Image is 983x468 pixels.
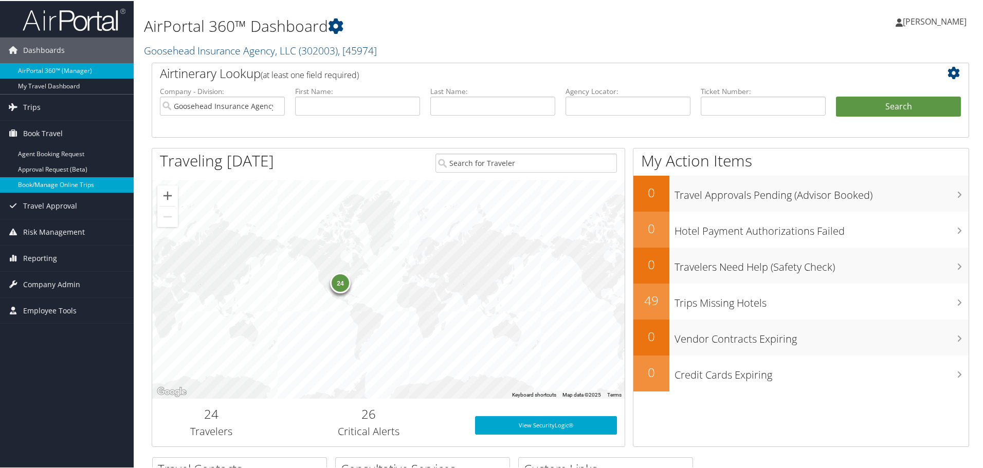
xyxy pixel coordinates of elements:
[633,219,669,236] h2: 0
[675,290,969,309] h3: Trips Missing Hotels
[299,43,338,57] span: ( 302003 )
[157,184,178,205] button: Zoom in
[338,43,377,57] span: , [ 45974 ]
[23,297,77,323] span: Employee Tools
[633,183,669,200] h2: 0
[430,85,555,96] label: Last Name:
[23,36,65,62] span: Dashboards
[896,5,977,36] a: [PERSON_NAME]
[278,423,460,438] h3: Critical Alerts
[155,384,189,398] img: Google
[23,245,57,270] span: Reporting
[512,390,556,398] button: Keyboard shortcuts
[675,218,969,237] h3: Hotel Payment Authorizations Failed
[475,415,617,434] a: View SecurityLogic®
[23,218,85,244] span: Risk Management
[330,271,351,292] div: 24
[566,85,690,96] label: Agency Locator:
[633,319,969,354] a: 0Vendor Contracts Expiring
[23,192,77,218] span: Travel Approval
[144,14,699,36] h1: AirPortal 360™ Dashboard
[633,354,969,390] a: 0Credit Cards Expiring
[23,93,41,119] span: Trips
[633,211,969,247] a: 0Hotel Payment Authorizations Failed
[633,283,969,319] a: 49Trips Missing Hotels
[633,175,969,211] a: 0Travel Approvals Pending (Advisor Booked)
[633,149,969,171] h1: My Action Items
[675,326,969,345] h3: Vendor Contracts Expiring
[675,362,969,381] h3: Credit Cards Expiring
[435,153,617,172] input: Search for Traveler
[675,254,969,273] h3: Travelers Need Help (Safety Check)
[607,391,622,397] a: Terms (opens in new tab)
[633,363,669,380] h2: 0
[701,85,826,96] label: Ticket Number:
[157,205,178,226] button: Zoom out
[160,64,893,81] h2: Airtinerary Lookup
[160,423,263,438] h3: Travelers
[633,291,669,308] h2: 49
[160,85,285,96] label: Company - Division:
[675,182,969,201] h3: Travel Approvals Pending (Advisor Booked)
[23,120,63,145] span: Book Travel
[295,85,420,96] label: First Name:
[160,149,274,171] h1: Traveling [DATE]
[633,327,669,344] h2: 0
[633,247,969,283] a: 0Travelers Need Help (Safety Check)
[160,404,263,422] h2: 24
[562,391,601,397] span: Map data ©2025
[155,384,189,398] a: Open this area in Google Maps (opens a new window)
[836,96,961,116] button: Search
[903,15,967,26] span: [PERSON_NAME]
[144,43,377,57] a: Goosehead Insurance Agency, LLC
[633,255,669,272] h2: 0
[278,404,460,422] h2: 26
[23,7,125,31] img: airportal-logo.png
[23,271,80,296] span: Company Admin
[261,68,359,80] span: (at least one field required)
